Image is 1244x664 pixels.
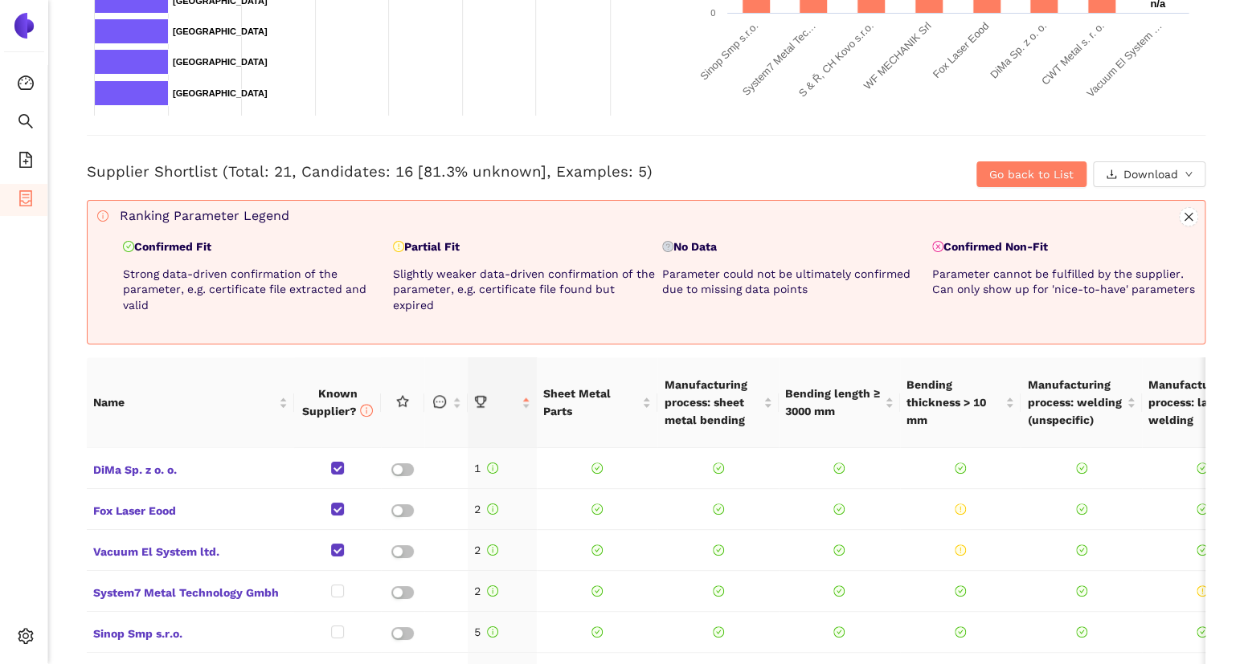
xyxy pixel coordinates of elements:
[1039,20,1107,88] text: CWT Metal s. r. o.
[664,376,760,429] span: Manufacturing process: sheet metal bending
[833,544,845,556] span: check-circle
[932,241,943,252] span: close-circle
[988,20,1049,81] text: DiMa Sp. z o. o.
[393,267,657,314] p: Slightly weaker data-driven confirmation of the parameter, e.g. certificate file found but expired
[474,503,498,515] span: 2
[18,69,34,101] span: dashboard
[18,146,34,178] span: file-add
[591,462,603,474] span: check-circle
[1197,585,1208,597] span: exclamation-circle
[18,622,34,654] span: setting
[93,580,288,601] span: System7 Metal Technology Gmbh
[713,462,724,474] span: check-circle
[18,108,34,140] span: search
[393,239,657,255] p: Partial Fit
[591,585,603,597] span: check-circle
[931,20,992,81] text: Fox Laser Eood
[740,20,818,98] text: System7 Metal Tec…
[487,544,498,556] span: info-circle
[474,625,498,638] span: 5
[424,357,468,448] th: this column is sortable
[93,393,276,411] span: Name
[1179,207,1198,226] button: close
[93,499,288,519] span: Fox Laser Eood
[796,20,876,100] text: S & Ř, CH Kovo s.r.o.
[1185,170,1193,180] span: down
[591,544,603,556] span: check-circle
[1197,626,1208,638] span: check-circle
[1076,544,1087,556] span: check-circle
[1123,165,1178,183] span: Download
[955,544,966,556] span: exclamation-circle
[487,503,498,515] span: info-circle
[1076,585,1087,597] span: check-circle
[1197,503,1208,515] span: check-circle
[120,207,1198,226] div: Ranking Parameter Legend
[93,540,288,560] span: Vacuum El System ltd.
[713,544,724,556] span: check-circle
[302,387,373,418] span: Known Supplier?
[591,626,603,638] span: check-circle
[18,185,34,217] span: container
[833,585,845,597] span: check-circle
[955,626,966,638] span: check-circle
[710,8,715,18] text: 0
[662,241,673,252] span: question-circle
[955,585,966,597] span: check-circle
[87,161,833,182] h3: Supplier Shortlist (Total: 21, Candidates: 16 [81.3% unknown], Examples: 5)
[662,239,926,255] p: No Data
[955,462,966,474] span: check-circle
[698,20,760,83] text: Sinop Smp s.r.o.
[779,357,900,448] th: this column's title is Bending length ≥ 3000 mm,this column is sortable
[396,395,409,408] span: star
[900,357,1021,448] th: this column's title is Bending thickness > 10 mm,this column is sortable
[785,385,882,420] span: Bending length ≥ 3000 mm
[1021,357,1142,448] th: this column's title is Manufacturing process: welding (unspecific),this column is sortable
[1093,161,1205,187] button: downloadDownloaddown
[976,161,1086,187] button: Go back to List
[1197,544,1208,556] span: check-circle
[487,462,498,474] span: info-circle
[662,267,926,298] p: Parameter could not be ultimately confirmed due to missing data points
[11,13,37,39] img: Logo
[537,357,658,448] th: this column's title is Sheet Metal Parts,this column is sortable
[955,503,966,515] span: exclamation-circle
[474,544,498,556] span: 2
[591,503,603,515] span: check-circle
[1076,462,1087,474] span: check-circle
[543,385,640,420] span: Sheet Metal Parts
[1076,626,1087,638] span: check-circle
[487,626,498,638] span: info-circle
[989,165,1074,183] span: Go back to List
[173,88,268,98] text: [GEOGRAPHIC_DATA]
[1197,462,1208,474] span: check-circle
[97,210,108,222] span: info-circle
[1084,20,1164,100] text: Vacuum El System …
[833,503,845,515] span: check-circle
[657,357,779,448] th: this column's title is Manufacturing process: sheet metal bending,this column is sortable
[713,503,724,515] span: check-circle
[93,458,288,479] span: DiMa Sp. z o. o.
[360,404,373,417] span: info-circle
[1106,169,1117,181] span: download
[393,241,404,252] span: exclamation-circle
[123,267,387,314] p: Strong data-driven confirmation of the parameter, e.g. certificate file extracted and valid
[1027,376,1123,429] span: Manufacturing process: welding (unspecific)
[932,239,1196,255] p: Confirmed Non-Fit
[932,267,1196,298] p: Parameter cannot be fulfilled by the supplier. Can only show up for 'nice-to-have' parameters
[833,626,845,638] span: check-circle
[861,19,934,92] text: WF MECHANIK Srl
[713,626,724,638] span: check-circle
[474,585,498,597] span: 2
[713,585,724,597] span: check-circle
[93,621,288,642] span: Sinop Smp s.r.o.
[474,395,487,408] span: trophy
[1180,211,1197,222] span: close
[87,357,294,448] th: this column's title is Name,this column is sortable
[487,585,498,597] span: info-circle
[123,239,387,255] p: Confirmed Fit
[1076,503,1087,515] span: check-circle
[173,57,268,67] text: [GEOGRAPHIC_DATA]
[474,462,498,475] span: 1
[833,462,845,474] span: check-circle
